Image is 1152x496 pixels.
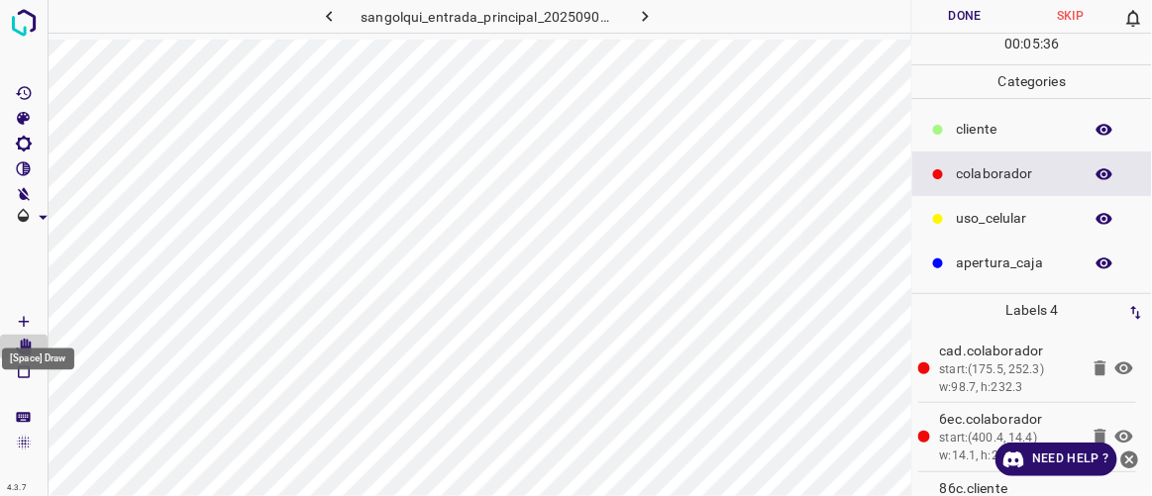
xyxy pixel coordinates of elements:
[995,443,1117,476] a: Need Help ?
[957,163,1073,184] p: colaborador
[6,5,42,41] img: logo
[957,252,1073,273] p: apertura_caja
[1005,34,1060,64] div: : :
[940,361,1079,396] div: start:(175.5, 252.3) w:98.7, h:232.3
[918,294,1146,327] p: Labels 4
[2,348,74,370] div: [Space] Draw
[1024,34,1040,54] p: 05
[361,5,614,33] h6: sangolqui_entrada_principal_20250903_151450_078657.jpg
[940,341,1079,361] p: cad.colaborador
[1043,34,1059,54] p: 36
[912,151,1152,196] div: colaborador
[940,430,1079,464] div: start:(400.4, 14.4) w:14.1, h:21.5
[912,65,1152,98] p: Categories
[957,119,1073,140] p: cliente
[1117,443,1142,476] button: close-help
[912,241,1152,285] div: apertura_caja
[912,196,1152,241] div: uso_celular
[940,409,1079,430] p: 6ec.colaborador
[912,107,1152,151] div: cliente
[1005,34,1021,54] p: 00
[2,480,32,496] div: 4.3.7
[957,208,1073,229] p: uso_celular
